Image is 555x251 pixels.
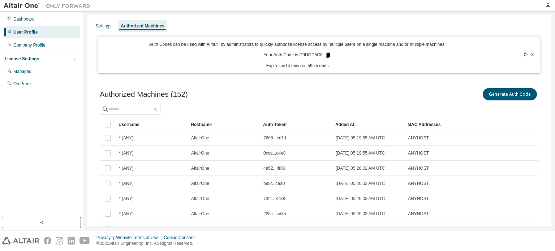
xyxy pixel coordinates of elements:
[483,88,537,100] button: Generate Auth Code
[13,69,31,74] div: Managed
[408,196,429,202] span: ANYHOST
[119,165,134,171] span: * (ANY)
[119,196,134,202] span: * (ANY)
[13,16,35,22] div: Dashboard
[336,135,385,141] span: [DATE] 05:19:55 AM UTC
[408,226,429,232] span: ANYHOST
[408,150,429,156] span: ANYHOST
[408,165,429,171] span: ANYHOST
[336,181,385,186] span: [DATE] 05:20:02 AM UTC
[191,211,209,217] span: AltairOne
[119,181,134,186] span: * (ANY)
[103,42,492,48] p: Auth Codes can be used with Almutil by administrators to quickly authorize license access by mult...
[79,237,90,244] img: youtube.svg
[335,119,402,130] div: Added At
[119,211,134,217] span: * (ANY)
[336,211,385,217] span: [DATE] 05:20:03 AM UTC
[100,90,188,99] span: Authorized Machines (152)
[191,181,209,186] span: AltairOne
[13,29,38,35] div: User Profile
[336,226,385,232] span: [DATE] 12:12:45 AM UTC
[116,235,164,241] div: Website Terms of Use
[336,165,385,171] span: [DATE] 05:20:02 AM UTC
[191,150,209,156] span: AltairOne
[4,2,94,9] img: Altair One
[408,211,429,217] span: ANYHOST
[191,196,209,202] span: AltairOne
[191,165,209,171] span: AltairOne
[119,135,134,141] span: * (ANY)
[103,63,492,69] p: Expires in 14 minutes, 59 seconds
[119,226,134,232] span: * (ANY)
[263,196,285,202] span: 73f4...8738
[263,226,286,232] span: 7020...540d
[191,119,257,130] div: Hostname
[408,119,459,130] div: MAC Addresses
[263,165,285,171] span: 4a52...4f86
[96,23,111,29] div: Settings
[336,196,385,202] span: [DATE] 05:20:03 AM UTC
[119,119,185,130] div: Username
[264,52,331,59] p: Your Auth Code is: D0UOD5C8
[44,237,51,244] img: facebook.svg
[263,119,330,130] div: Auth Token
[408,181,429,186] span: ANYHOST
[408,135,429,141] span: ANYHOST
[191,135,209,141] span: AltairOne
[164,235,199,241] div: Cookie Consent
[68,237,75,244] img: linkedin.svg
[119,150,134,156] span: * (ANY)
[5,56,39,62] div: License Settings
[96,235,116,241] div: Privacy
[56,237,63,244] img: instagram.svg
[263,150,285,156] span: 0cca...c4e8
[191,226,209,232] span: AltairOne
[13,81,31,87] div: On Prem
[121,23,164,29] div: Authorized Machines
[263,211,286,217] span: 226c...ad85
[263,135,286,141] span: 7608...ec7d
[13,42,46,48] div: Company Profile
[336,150,385,156] span: [DATE] 05:19:55 AM UTC
[263,181,285,186] span: b98f...caa0
[2,237,39,244] img: altair_logo.svg
[96,241,199,247] p: © 2025 Altair Engineering, Inc. All Rights Reserved.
